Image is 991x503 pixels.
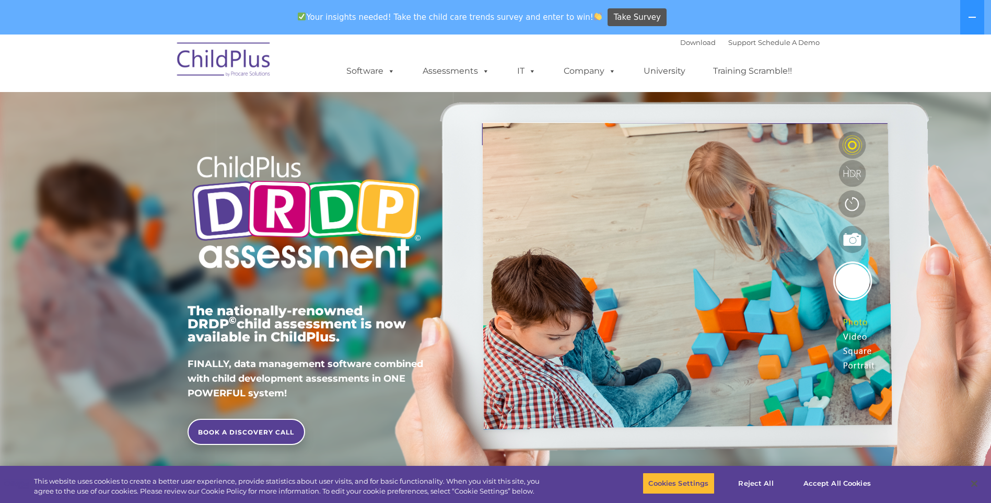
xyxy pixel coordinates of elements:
[188,358,423,399] span: FINALLY, data management software combined with child development assessments in ONE POWERFUL sys...
[188,303,406,345] span: The nationally-renowned DRDP child assessment is now available in ChildPlus.
[608,8,667,27] a: Take Survey
[614,8,661,27] span: Take Survey
[680,38,716,47] a: Download
[963,472,986,495] button: Close
[643,473,714,495] button: Cookies Settings
[412,61,500,82] a: Assessments
[798,473,877,495] button: Accept All Cookies
[229,314,237,326] sup: ©
[294,7,607,27] span: Your insights needed! Take the child care trends survey and enter to win!
[507,61,546,82] a: IT
[633,61,696,82] a: University
[703,61,802,82] a: Training Scramble!!
[594,13,602,20] img: 👏
[758,38,820,47] a: Schedule A Demo
[336,61,405,82] a: Software
[680,38,820,47] font: |
[298,13,306,20] img: ✅
[724,473,789,495] button: Reject All
[553,61,626,82] a: Company
[188,142,425,286] img: Copyright - DRDP Logo Light
[172,35,276,87] img: ChildPlus by Procare Solutions
[188,419,305,445] a: BOOK A DISCOVERY CALL
[728,38,756,47] a: Support
[34,476,545,497] div: This website uses cookies to create a better user experience, provide statistics about user visit...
